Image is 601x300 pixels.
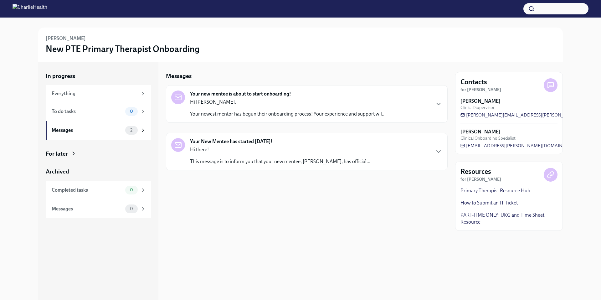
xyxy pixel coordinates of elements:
[52,127,123,134] div: Messages
[52,187,123,194] div: Completed tasks
[46,150,151,158] a: For later
[460,98,501,105] strong: [PERSON_NAME]
[126,188,137,192] span: 0
[460,135,516,141] span: Clinical Onboarding Specialist
[46,102,151,121] a: To do tasks0
[190,158,370,165] p: This message is to inform you that your new mentee, [PERSON_NAME], has official...
[46,85,151,102] a: Everything
[46,168,151,176] a: Archived
[460,177,501,182] strong: for [PERSON_NAME]
[46,43,200,54] h3: New PTE Primary Therapist Onboarding
[190,91,291,97] strong: Your new mentee is about to start onboarding!
[460,142,580,149] a: [EMAIL_ADDRESS][PERSON_NAME][DOMAIN_NAME]
[52,90,138,97] div: Everything
[190,146,370,153] p: Hi there!
[46,199,151,218] a: Messages0
[460,199,518,206] a: How to Submit an IT Ticket
[460,77,487,87] h4: Contacts
[126,206,137,211] span: 0
[46,35,86,42] h6: [PERSON_NAME]
[13,4,47,14] img: CharlieHealth
[190,111,386,117] p: Your newest mentor has begun their onboarding process! Your experience and support wil...
[46,121,151,140] a: Messages2
[460,128,501,135] strong: [PERSON_NAME]
[52,205,123,212] div: Messages
[190,99,386,106] p: Hi [PERSON_NAME],
[460,167,491,176] h4: Resources
[460,87,501,92] strong: for [PERSON_NAME]
[460,105,495,111] span: Clinical Supervisor
[460,187,530,194] a: Primary Therapist Resource Hub
[126,128,136,132] span: 2
[46,150,68,158] div: For later
[460,212,557,225] a: PART-TIME ONLY: UKG and Time Sheet Resource
[166,72,192,80] h5: Messages
[46,72,151,80] a: In progress
[126,109,137,114] span: 0
[52,108,123,115] div: To do tasks
[46,181,151,199] a: Completed tasks0
[190,138,273,145] strong: Your New Mentee has started [DATE]!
